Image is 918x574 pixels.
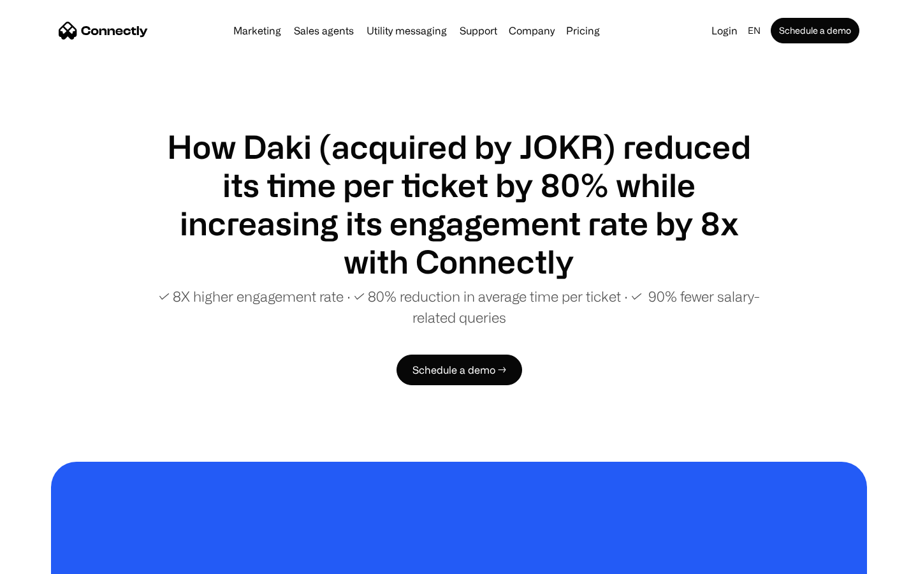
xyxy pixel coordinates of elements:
[153,286,765,328] p: ✓ 8X higher engagement rate ∙ ✓ 80% reduction in average time per ticket ∙ ✓ 90% fewer salary-rel...
[228,26,286,36] a: Marketing
[561,26,605,36] a: Pricing
[289,26,359,36] a: Sales agents
[153,128,765,281] h1: How Daki (acquired by JOKR) reduced its time per ticket by 80% while increasing its engagement ra...
[509,22,555,40] div: Company
[748,22,761,40] div: en
[361,26,452,36] a: Utility messaging
[455,26,502,36] a: Support
[397,355,522,385] a: Schedule a demo →
[25,552,76,570] ul: Language list
[771,18,859,43] a: Schedule a demo
[706,22,743,40] a: Login
[13,550,76,570] aside: Language selected: English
